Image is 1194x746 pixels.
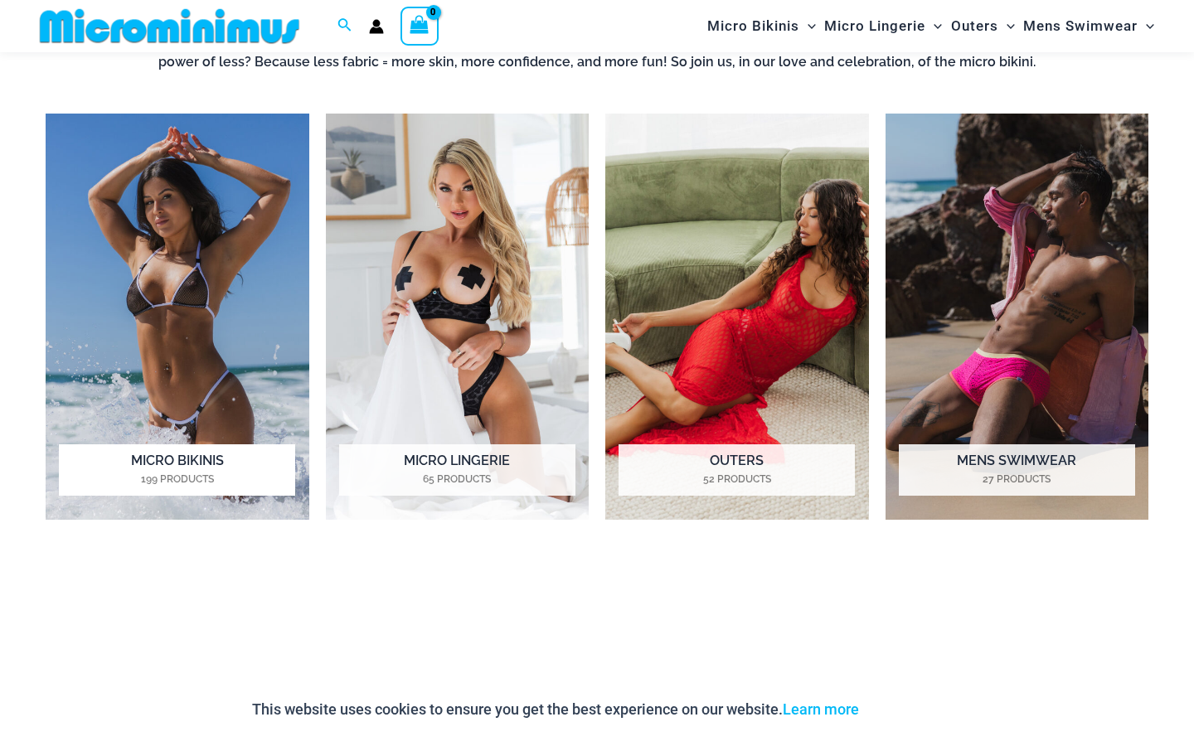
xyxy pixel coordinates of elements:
span: Micro Lingerie [824,5,925,47]
h2: Micro Bikinis [59,444,295,496]
span: Mens Swimwear [1023,5,1138,47]
button: Accept [871,690,942,729]
img: Micro Lingerie [326,114,590,521]
span: Menu Toggle [925,5,942,47]
a: Visit product category Micro Lingerie [326,114,590,521]
mark: 52 Products [619,472,855,487]
h2: Micro Lingerie [339,444,575,496]
p: This website uses cookies to ensure you get the best experience on our website. [252,697,859,722]
iframe: TrustedSite Certified [46,564,1148,688]
h2: Mens Swimwear [899,444,1135,496]
a: Account icon link [369,19,384,34]
a: Micro LingerieMenu ToggleMenu Toggle [820,5,946,47]
a: Learn more [783,700,859,718]
a: Visit product category Micro Bikinis [46,114,309,521]
a: Mens SwimwearMenu ToggleMenu Toggle [1019,5,1158,47]
span: Menu Toggle [1138,5,1154,47]
mark: 27 Products [899,472,1135,487]
span: Micro Bikinis [707,5,799,47]
span: Menu Toggle [799,5,816,47]
span: Menu Toggle [998,5,1015,47]
img: Mens Swimwear [886,114,1149,521]
img: Micro Bikinis [46,114,309,521]
mark: 65 Products [339,472,575,487]
a: Micro BikinisMenu ToggleMenu Toggle [703,5,820,47]
mark: 199 Products [59,472,295,487]
nav: Site Navigation [701,2,1161,50]
a: Search icon link [337,16,352,36]
a: Visit product category Outers [605,114,869,521]
a: Visit product category Mens Swimwear [886,114,1149,521]
img: MM SHOP LOGO FLAT [33,7,306,45]
span: Outers [951,5,998,47]
a: OutersMenu ToggleMenu Toggle [947,5,1019,47]
h2: Outers [619,444,855,496]
img: Outers [605,114,869,521]
a: View Shopping Cart, empty [400,7,439,45]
